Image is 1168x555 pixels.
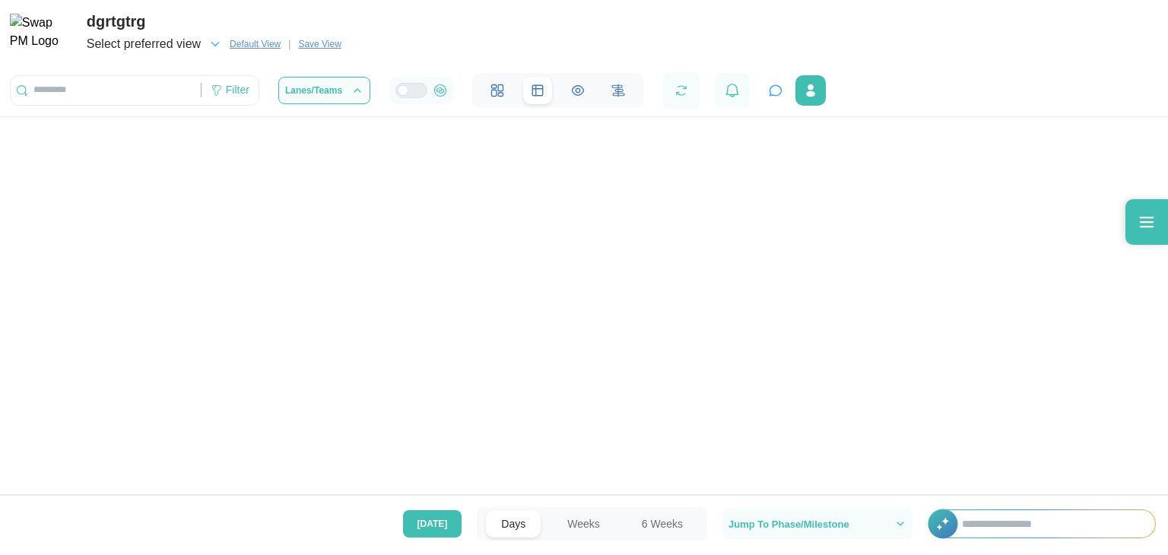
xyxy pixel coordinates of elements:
button: Save View [292,36,347,52]
button: Jump To Phase/Milestone [722,509,912,539]
span: Jump To Phase/Milestone [728,519,849,529]
button: Days [486,510,541,538]
span: Select preferred view [87,33,201,55]
span: Default View [230,36,281,52]
span: Lanes/Teams [285,86,342,95]
div: | [288,37,290,52]
button: Lanes/Teams [278,77,370,104]
button: Open project assistant [765,80,786,101]
button: Refresh Grid [668,77,694,103]
div: Filter [202,78,259,103]
button: Default View [224,36,287,52]
div: + [928,509,1156,538]
span: Save View [298,36,341,52]
img: Swap PM Logo [10,14,71,52]
div: dgrtgtrg [87,10,348,33]
button: Weeks [552,510,615,538]
div: Filter [226,82,249,99]
button: [DATE] [403,510,462,538]
span: [DATE] [417,511,448,537]
button: 6 Weeks [627,510,698,538]
button: Select preferred view [87,33,222,55]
